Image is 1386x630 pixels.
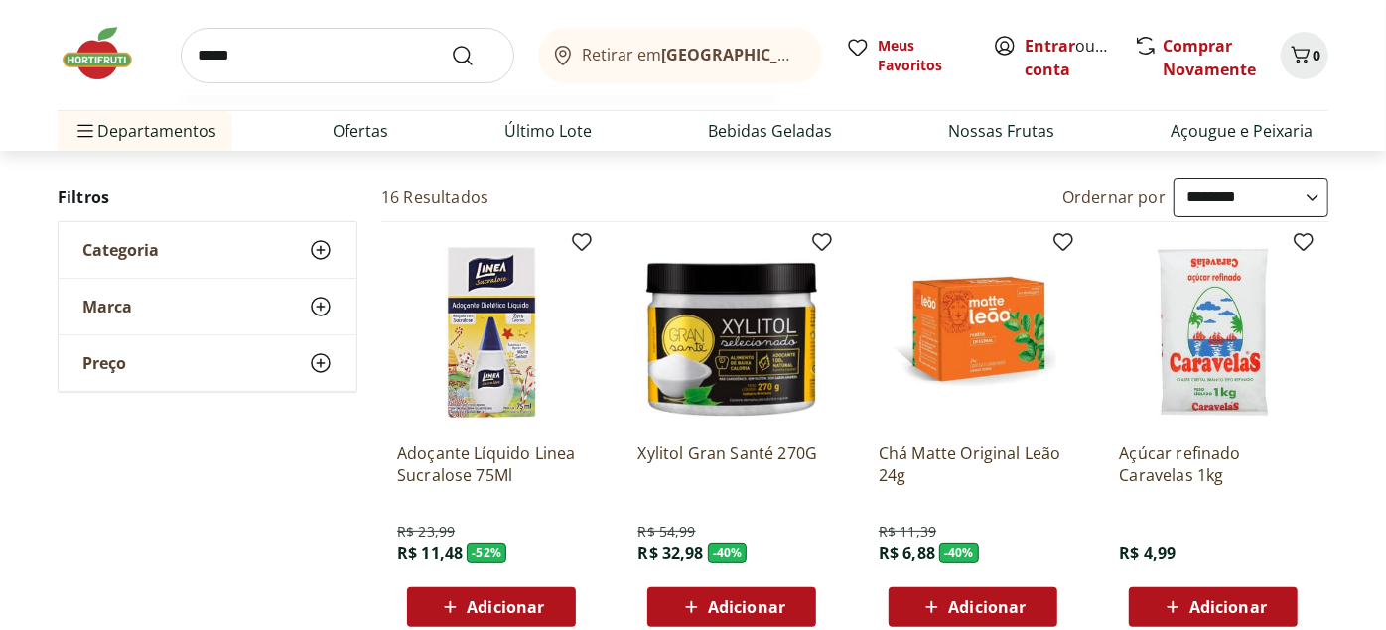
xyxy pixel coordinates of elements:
[82,297,132,316] span: Marca
[397,442,586,486] a: Adoçante Líquido Linea Sucralose 75Ml
[708,599,785,615] span: Adicionar
[209,115,225,131] img: tab_keywords_by_traffic_grey.svg
[467,599,544,615] span: Adicionar
[333,119,388,143] a: Ofertas
[879,522,936,542] span: R$ 11,39
[1025,35,1075,57] a: Entrar
[1119,442,1308,486] a: Açúcar refinado Caravelas 1kg
[637,542,703,564] span: R$ 32,98
[1313,46,1320,64] span: 0
[73,107,216,155] span: Departamentos
[1119,238,1308,427] img: Açúcar refinado Caravelas 1kg
[73,107,97,155] button: Menu
[948,119,1054,143] a: Nossas Frutas
[59,222,356,278] button: Categoria
[59,335,356,391] button: Preço
[538,28,822,83] button: Retirar em[GEOGRAPHIC_DATA]/[GEOGRAPHIC_DATA]
[662,44,997,65] b: [GEOGRAPHIC_DATA]/[GEOGRAPHIC_DATA]
[879,542,935,564] span: R$ 6,88
[58,178,357,217] h2: Filtros
[397,238,586,427] img: Adoçante Líquido Linea Sucralose 75Ml
[647,587,816,627] button: Adicionar
[32,52,48,67] img: website_grey.svg
[1163,35,1256,80] a: Comprar Novamente
[879,442,1067,486] a: Chá Matte Original Leão 24g
[879,238,1067,427] img: Chá Matte Original Leão 24g
[82,240,159,260] span: Categoria
[1129,587,1298,627] button: Adicionar
[58,24,157,83] img: Hortifruti
[82,115,98,131] img: tab_domain_overview_orange.svg
[637,522,695,542] span: R$ 54,99
[583,46,802,63] span: Retirar em
[1189,599,1267,615] span: Adicionar
[1171,119,1313,143] a: Açougue e Peixaria
[381,187,488,208] h2: 16 Resultados
[231,117,319,130] div: Palavras-chave
[56,32,97,48] div: v 4.0.25
[397,522,455,542] span: R$ 23,99
[407,587,576,627] button: Adicionar
[451,44,498,67] button: Submit Search
[889,587,1057,627] button: Adicionar
[878,36,969,75] span: Meus Favoritos
[504,119,592,143] a: Último Lote
[1025,34,1113,81] span: ou
[1025,35,1134,80] a: Criar conta
[59,279,356,334] button: Marca
[104,117,152,130] div: Domínio
[82,353,126,373] span: Preço
[948,599,1026,615] span: Adicionar
[708,119,832,143] a: Bebidas Geladas
[708,543,748,563] span: - 40 %
[467,543,506,563] span: - 52 %
[637,442,826,486] a: Xylitol Gran Santé 270G
[32,32,48,48] img: logo_orange.svg
[1281,32,1328,79] button: Carrinho
[181,28,514,83] input: search
[52,52,284,67] div: [PERSON_NAME]: [DOMAIN_NAME]
[397,542,463,564] span: R$ 11,48
[939,543,979,563] span: - 40 %
[846,36,969,75] a: Meus Favoritos
[1062,187,1166,208] label: Ordernar por
[637,238,826,427] img: Xylitol Gran Santé 270G
[1119,542,1176,564] span: R$ 4,99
